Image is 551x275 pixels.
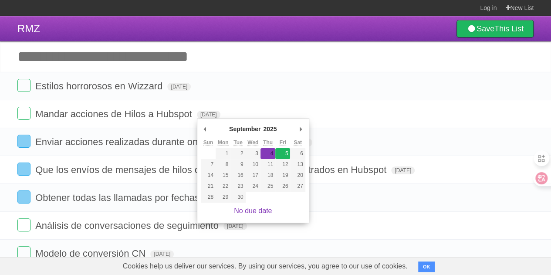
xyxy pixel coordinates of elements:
[418,261,435,272] button: OK
[230,159,245,170] button: 9
[17,79,30,92] label: Done
[262,122,278,136] div: 2025
[260,159,275,170] button: 11
[17,107,30,120] label: Done
[391,166,415,174] span: [DATE]
[290,170,305,181] button: 20
[203,139,213,146] abbr: Sunday
[201,170,216,181] button: 14
[228,122,262,136] div: September
[216,148,230,159] button: 1
[35,248,148,259] span: Modelo de conversión CN
[17,163,30,176] label: Done
[260,148,275,159] button: 4
[150,250,174,258] span: [DATE]
[35,192,262,203] span: Obtener todas las llamadas por fechas de un usuario
[35,164,389,175] span: Que los envíos de mensajes de hilos queden debidamente registrados en Hubspot
[35,220,221,231] span: Análisis de conversaciones de seguimiento
[263,139,273,146] abbr: Thursday
[17,135,30,148] label: Done
[114,258,416,275] span: Cookies help us deliver our services. By using our services, you agree to our use of cookies.
[275,159,290,170] button: 12
[456,20,534,37] a: SaveThis List
[275,170,290,181] button: 19
[17,218,30,231] label: Done
[230,181,245,192] button: 23
[17,23,40,34] span: RMZ
[230,192,245,203] button: 30
[230,170,245,181] button: 16
[35,109,194,119] span: Mandar acciones de Hilos a Hubspot
[290,159,305,170] button: 13
[290,148,305,159] button: 6
[290,181,305,192] button: 27
[246,181,260,192] button: 24
[218,139,229,146] abbr: Monday
[216,170,230,181] button: 15
[17,190,30,204] label: Done
[223,222,247,230] span: [DATE]
[201,181,216,192] button: 21
[216,159,230,170] button: 8
[35,136,286,147] span: Enviar acciones realizadas durante on boarding a Hubspot
[246,170,260,181] button: 17
[246,159,260,170] button: 10
[230,148,245,159] button: 2
[297,122,305,136] button: Next Month
[201,192,216,203] button: 28
[280,139,286,146] abbr: Friday
[35,81,165,92] span: Estilos horrorosos en Wizzard
[260,181,275,192] button: 25
[216,181,230,192] button: 22
[494,24,524,33] b: This List
[197,111,220,119] span: [DATE]
[216,192,230,203] button: 29
[233,139,242,146] abbr: Tuesday
[167,83,191,91] span: [DATE]
[246,148,260,159] button: 3
[275,148,290,159] button: 5
[294,139,302,146] abbr: Saturday
[260,170,275,181] button: 18
[247,139,258,146] abbr: Wednesday
[234,207,272,214] a: No due date
[201,159,216,170] button: 7
[201,122,210,136] button: Previous Month
[17,246,30,259] label: Done
[275,181,290,192] button: 26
